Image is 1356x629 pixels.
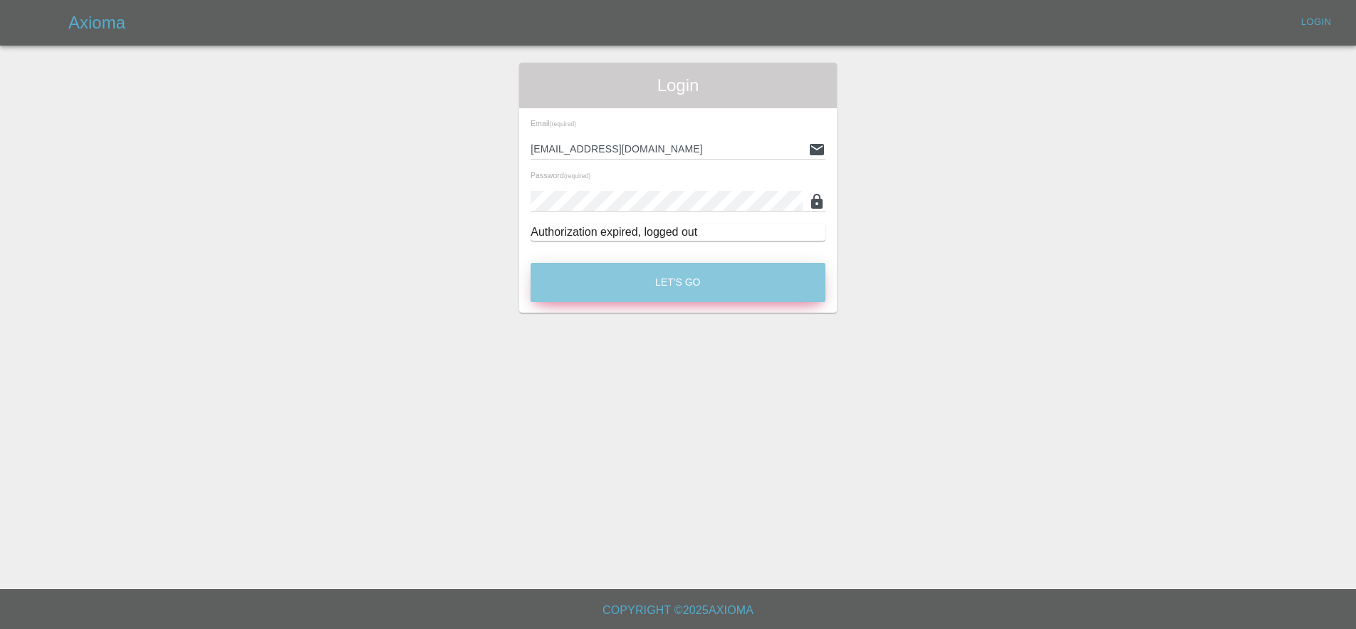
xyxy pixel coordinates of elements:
[531,263,825,302] button: Let's Go
[531,224,825,241] div: Authorization expired, logged out
[531,171,590,180] span: Password
[564,173,590,180] small: (required)
[68,11,125,34] h5: Axioma
[1293,11,1339,33] a: Login
[531,74,825,97] span: Login
[11,601,1345,620] h6: Copyright © 2025 Axioma
[531,119,576,128] span: Email
[550,121,576,128] small: (required)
